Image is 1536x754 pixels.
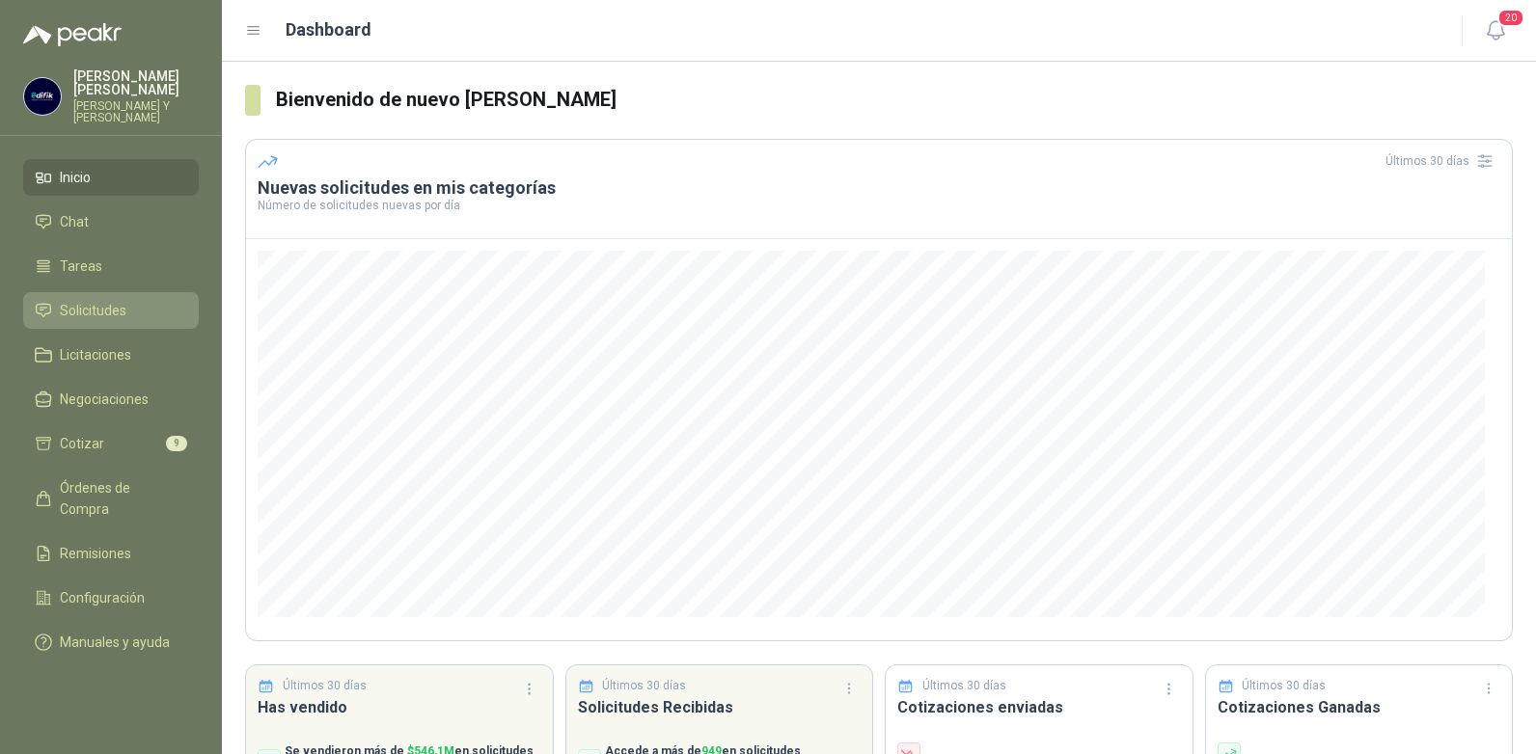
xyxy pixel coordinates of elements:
[23,624,199,660] a: Manuales y ayuda
[60,211,89,232] span: Chat
[60,389,149,410] span: Negociaciones
[23,248,199,284] a: Tareas
[60,543,131,564] span: Remisiones
[602,677,686,695] p: Últimos 30 días
[258,200,1500,211] p: Número de solicitudes nuevas por día
[23,292,199,329] a: Solicitudes
[1242,677,1326,695] p: Últimos 30 días
[60,344,131,365] span: Licitaciones
[283,677,367,695] p: Últimos 30 días
[276,85,1513,115] h3: Bienvenido de nuevo [PERSON_NAME]
[1385,146,1500,176] div: Últimos 30 días
[286,16,371,43] h1: Dashboard
[60,632,170,653] span: Manuales y ayuda
[897,695,1181,719] h3: Cotizaciones enviadas
[23,470,199,527] a: Órdenes de Compra
[60,587,145,608] span: Configuración
[73,69,199,96] p: [PERSON_NAME] [PERSON_NAME]
[23,337,199,373] a: Licitaciones
[258,695,541,719] h3: Has vendido
[23,579,199,616] a: Configuración
[578,695,862,719] h3: Solicitudes Recibidas
[23,203,199,240] a: Chat
[23,23,122,46] img: Logo peakr
[23,159,199,196] a: Inicio
[258,176,1500,200] h3: Nuevas solicitudes en mis categorías
[23,425,199,462] a: Cotizar9
[24,78,61,115] img: Company Logo
[922,677,1006,695] p: Últimos 30 días
[23,535,199,572] a: Remisiones
[1218,695,1501,719] h3: Cotizaciones Ganadas
[60,167,91,188] span: Inicio
[1497,9,1524,27] span: 20
[60,433,104,454] span: Cotizar
[73,100,199,123] p: [PERSON_NAME] Y [PERSON_NAME]
[1478,13,1513,48] button: 20
[60,300,126,321] span: Solicitudes
[60,256,102,277] span: Tareas
[23,381,199,417] a: Negociaciones
[166,436,187,451] span: 9
[60,477,180,520] span: Órdenes de Compra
